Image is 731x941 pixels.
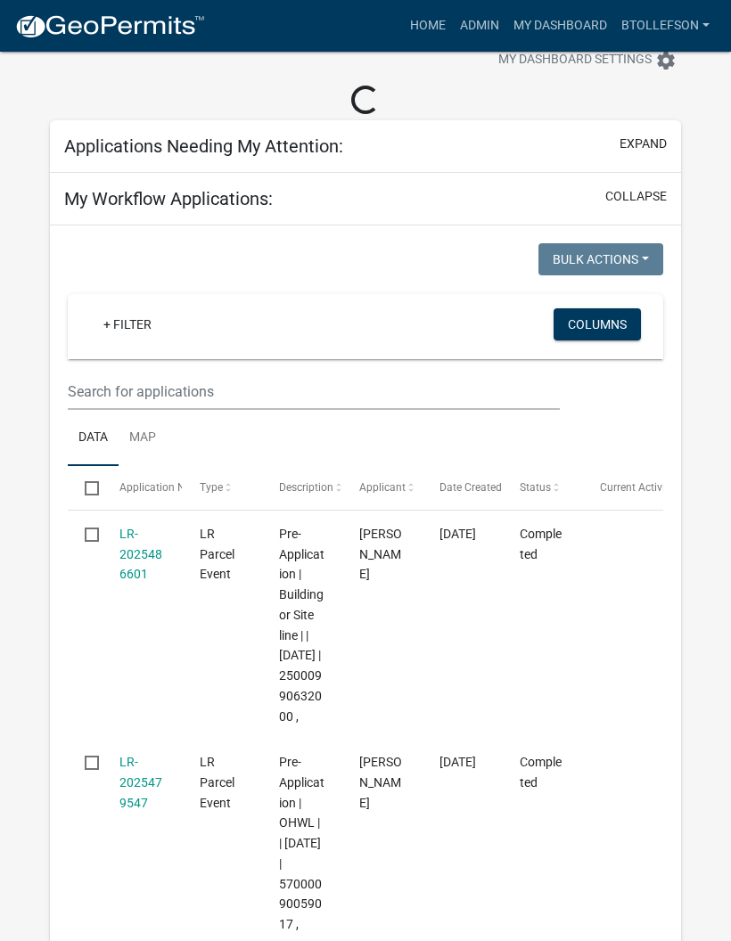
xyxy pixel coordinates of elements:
[200,527,234,582] span: LR Parcel Event
[498,50,652,71] span: My Dashboard Settings
[453,9,506,43] a: Admin
[520,755,562,790] span: Completed
[342,466,423,509] datatable-header-cell: Applicant
[68,410,119,467] a: Data
[119,527,162,582] a: LR-2025486601
[655,50,677,71] i: settings
[439,527,476,541] span: 10/01/2025
[620,135,667,153] button: expand
[520,481,551,494] span: Status
[279,527,324,724] span: Pre-Application | Building or Site line | | 09/29/2025 | 25000990632000 ,
[484,43,691,78] button: My Dashboard Settingssettings
[538,243,663,275] button: Bulk Actions
[119,755,162,810] a: LR-2025479547
[439,755,476,769] span: 09/16/2025
[182,466,262,509] datatable-header-cell: Type
[423,466,503,509] datatable-header-cell: Date Created
[279,481,333,494] span: Description
[68,466,102,509] datatable-header-cell: Select
[403,9,453,43] a: Home
[605,187,667,206] button: collapse
[359,527,402,582] span: Brittany Tollefson
[262,466,342,509] datatable-header-cell: Description
[439,481,502,494] span: Date Created
[64,135,343,157] h5: Applications Needing My Attention:
[554,308,641,340] button: Columns
[506,9,614,43] a: My Dashboard
[200,755,234,810] span: LR Parcel Event
[102,466,182,509] datatable-header-cell: Application Number
[583,466,663,509] datatable-header-cell: Current Activity
[359,755,402,810] span: Brittany Tollefson
[600,481,674,494] span: Current Activity
[359,481,406,494] span: Applicant
[503,466,583,509] datatable-header-cell: Status
[119,481,217,494] span: Application Number
[64,188,273,209] h5: My Workflow Applications:
[614,9,717,43] a: btollefson
[200,481,223,494] span: Type
[68,373,560,410] input: Search for applications
[89,308,166,340] a: + Filter
[279,755,324,931] span: Pre-Application | OHWL | | 09/16/2025 | 57000090059017 ,
[119,410,167,467] a: Map
[520,527,562,561] span: Completed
